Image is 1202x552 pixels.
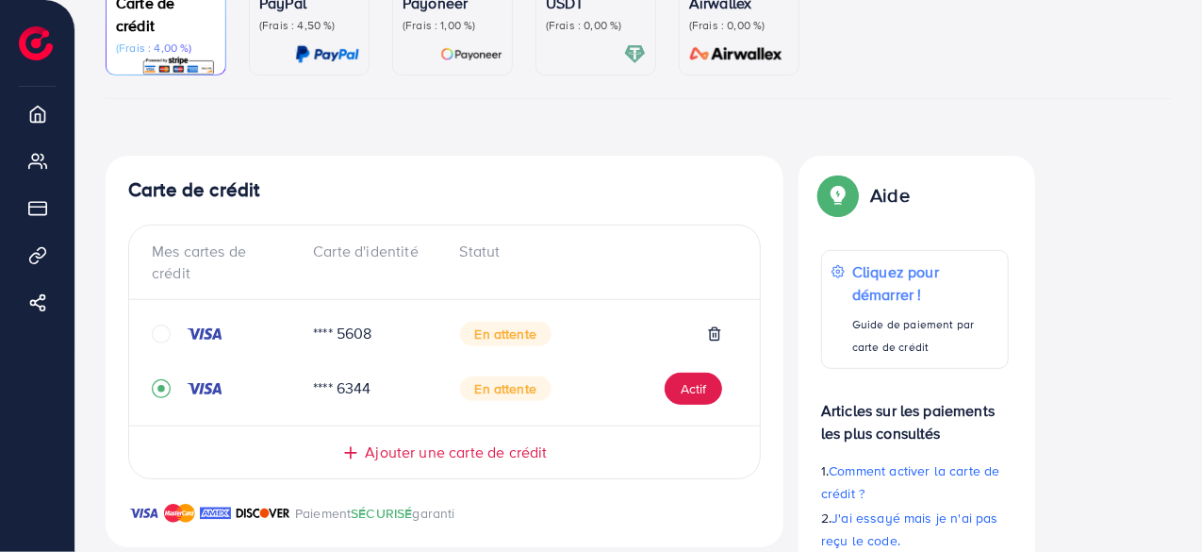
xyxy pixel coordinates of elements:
[852,316,974,355] font: Guide de paiement par carte de crédit
[152,379,171,398] svg: cercle d'enregistrement
[128,502,159,525] img: marque
[475,325,537,343] font: En attente
[821,509,998,550] font: J'ai essayé mais je n'ai pas reçu le code.
[440,43,502,65] img: carte
[164,502,195,525] img: marque
[821,178,855,212] img: Guide contextuel
[200,502,231,525] img: marque
[475,379,537,398] font: En attente
[141,56,216,77] img: carte
[128,176,259,203] font: Carte de crédit
[821,400,995,443] font: Articles sur les paiements les plus consultés
[295,504,351,523] font: Paiement
[821,509,832,527] font: 2.
[546,17,622,33] font: (Frais : 0,00 %)
[152,325,171,343] svg: cercle
[186,381,223,396] img: crédit
[413,504,455,523] font: garanti
[313,241,419,261] font: Carte d'identité
[681,380,706,399] font: Actif
[186,326,223,342] img: crédit
[259,17,336,33] font: (Frais : 4,50 %)
[365,442,547,462] font: Ajouter une carte de crédit
[460,241,501,261] font: Statut
[116,40,192,56] font: (Frais : 4,00 %)
[295,43,359,65] img: carte
[351,504,412,523] font: SÉCURISÉ
[852,261,939,305] font: Cliquez pour démarrer !
[665,373,722,404] button: Actif
[19,26,53,60] img: logo
[1122,467,1188,538] iframe: Chat
[236,502,290,525] img: marque
[821,461,829,480] font: 1.
[403,17,476,33] font: (Frais : 1,00 %)
[152,241,246,283] font: Mes cartes de crédit
[624,43,646,65] img: carte
[689,17,766,33] font: (Frais : 0,00 %)
[870,181,910,209] font: Aide
[821,461,1000,503] font: Comment activer la carte de crédit ?
[683,43,789,65] img: carte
